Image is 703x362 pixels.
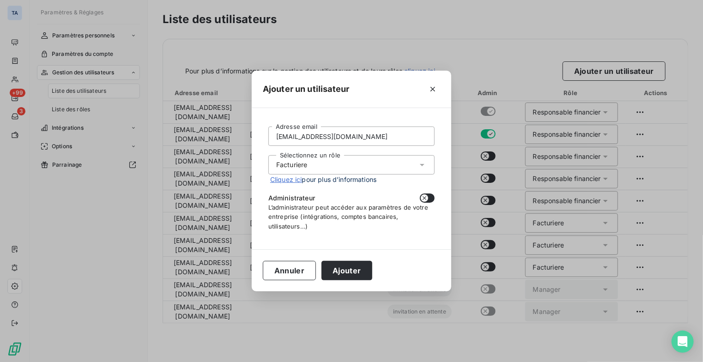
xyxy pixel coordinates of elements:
h5: Ajouter un utilisateur [263,83,349,96]
div: Open Intercom Messenger [672,331,694,353]
input: placeholder [268,127,435,146]
a: Cliquez ici [270,175,302,183]
span: L’administrateur peut accéder aux paramètres de votre entreprise (intégrations, comptes bancaires... [268,204,428,229]
button: Annuler [263,261,316,280]
button: Ajouter [321,261,372,280]
span: pour plus d’informations [270,175,376,184]
span: Administrateur [268,193,315,203]
div: Facturiere [276,160,308,169]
